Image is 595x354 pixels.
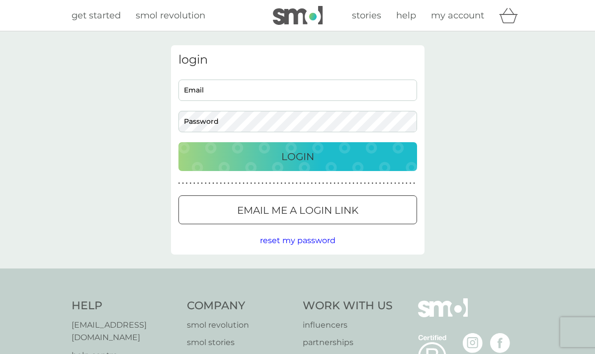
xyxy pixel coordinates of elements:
p: ● [228,181,230,186]
p: ● [186,181,188,186]
a: smol revolution [136,8,205,23]
p: ● [212,181,214,186]
p: Email me a login link [237,202,358,218]
p: Login [281,149,314,165]
p: ● [235,181,237,186]
p: ● [334,181,336,186]
p: ● [189,181,191,186]
p: ● [379,181,381,186]
p: ● [326,181,328,186]
p: ● [224,181,226,186]
a: help [396,8,416,23]
img: visit the smol Facebook page [490,333,510,353]
span: my account [431,10,484,21]
p: ● [322,181,324,186]
p: ● [383,181,385,186]
p: ● [300,181,302,186]
p: ● [193,181,195,186]
span: smol revolution [136,10,205,21]
p: ● [303,181,305,186]
p: ● [231,181,233,186]
p: ● [413,181,415,186]
p: ● [341,181,343,186]
p: ● [243,181,245,186]
p: ● [205,181,207,186]
p: ● [364,181,366,186]
p: ● [250,181,252,186]
p: ● [315,181,317,186]
p: ● [375,181,377,186]
p: ● [273,181,275,186]
p: ● [330,181,332,186]
p: ● [178,181,180,186]
h3: login [178,53,417,67]
p: ● [352,181,354,186]
span: help [396,10,416,21]
img: visit the smol Instagram page [463,333,483,353]
p: ● [209,181,211,186]
p: ● [311,181,313,186]
a: smol stories [187,336,293,349]
p: ● [239,181,241,186]
img: smol [273,6,323,25]
p: ● [360,181,362,186]
span: reset my password [260,236,336,245]
p: ● [220,181,222,186]
p: ● [265,181,267,186]
button: reset my password [260,234,336,247]
p: ● [394,181,396,186]
img: smol [418,298,468,332]
p: ● [398,181,400,186]
div: basket [499,5,524,25]
p: ● [387,181,389,186]
p: ● [216,181,218,186]
p: ● [338,181,340,186]
button: Login [178,142,417,171]
a: [EMAIL_ADDRESS][DOMAIN_NAME] [72,319,177,344]
p: ● [349,181,351,186]
p: ● [307,181,309,186]
p: ● [391,181,393,186]
p: ● [368,181,370,186]
p: ● [254,181,256,186]
p: ● [371,181,373,186]
p: ● [410,181,412,186]
p: ● [197,181,199,186]
p: ● [269,181,271,186]
a: partnerships [303,336,393,349]
p: ● [247,181,249,186]
p: ● [292,181,294,186]
p: ● [319,181,321,186]
span: get started [72,10,121,21]
p: ● [201,181,203,186]
p: ● [258,181,260,186]
a: stories [352,8,381,23]
p: ● [345,181,347,186]
h4: Work With Us [303,298,393,314]
p: ● [402,181,404,186]
a: get started [72,8,121,23]
p: ● [296,181,298,186]
p: ● [284,181,286,186]
a: my account [431,8,484,23]
span: stories [352,10,381,21]
p: ● [356,181,358,186]
button: Email me a login link [178,195,417,224]
p: ● [277,181,279,186]
h4: Company [187,298,293,314]
a: influencers [303,319,393,332]
p: ● [182,181,184,186]
p: ● [280,181,282,186]
p: ● [406,181,408,186]
h4: Help [72,298,177,314]
p: ● [288,181,290,186]
a: smol revolution [187,319,293,332]
p: ● [261,181,263,186]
